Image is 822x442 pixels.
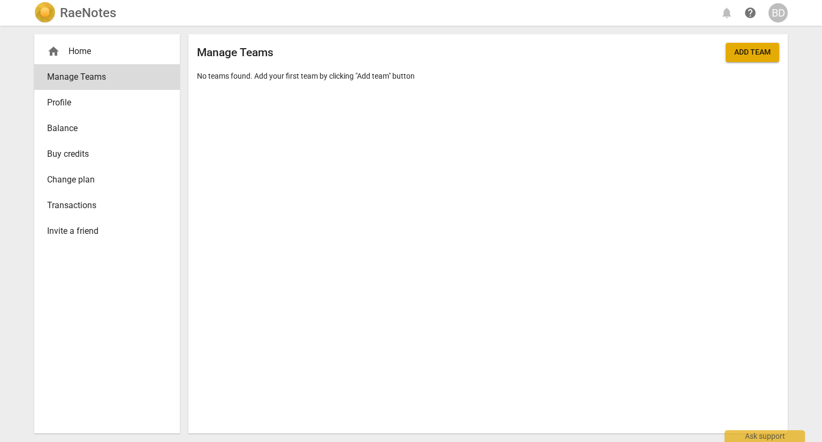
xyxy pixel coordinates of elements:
a: Manage Teams [34,64,180,90]
a: LogoRaeNotes [34,2,116,24]
span: Invite a friend [47,225,158,238]
span: Balance [47,122,158,135]
button: Add team [726,43,779,62]
a: Profile [34,90,180,116]
p: No teams found. Add your first team by clicking "Add team" button [197,71,779,82]
span: Transactions [47,199,158,212]
span: Add team [734,47,771,58]
div: Home [47,45,158,58]
a: Help [741,3,760,22]
h2: RaeNotes [60,5,116,20]
a: Change plan [34,167,180,193]
a: Transactions [34,193,180,218]
div: Home [34,39,180,64]
h2: Manage Teams [197,46,273,59]
div: Ask support [725,430,805,442]
span: Change plan [47,173,158,186]
span: home [47,45,60,58]
a: Balance [34,116,180,141]
img: Logo [34,2,56,24]
span: help [744,6,757,19]
span: Profile [47,96,158,109]
span: Buy credits [47,148,158,161]
button: BD [768,3,788,22]
span: Manage Teams [47,71,158,83]
a: Invite a friend [34,218,180,244]
a: Buy credits [34,141,180,167]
